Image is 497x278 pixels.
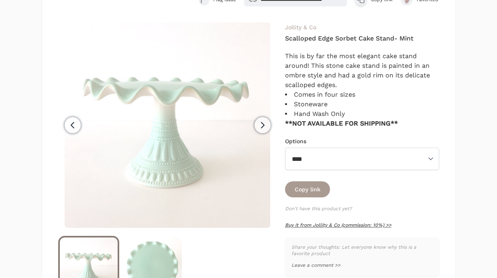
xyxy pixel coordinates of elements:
[285,51,439,90] p: This is by far the most elegant cake stand around! This stone cake stand is painted in an ombre s...
[285,181,330,197] button: Copy link
[285,99,439,109] li: Stoneware
[285,24,316,30] a: Jollity & Co
[285,90,439,99] li: Comes in four sizes
[285,138,306,144] label: Options
[291,244,433,257] p: Share your thoughts: Let everyone know why this is a favorite product
[285,205,439,212] p: Don't have this product yet?
[285,34,439,43] h4: Scalloped Edge Sorbet Cake Stand- Mint
[285,109,439,119] li: Hand Wash Only
[285,120,398,127] strong: **NOT AVAILABLE FOR SHIPPING**
[291,262,340,268] button: Leave a comment >>
[285,222,391,228] a: Buy it from Jollity & Co (commission: 10%) >>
